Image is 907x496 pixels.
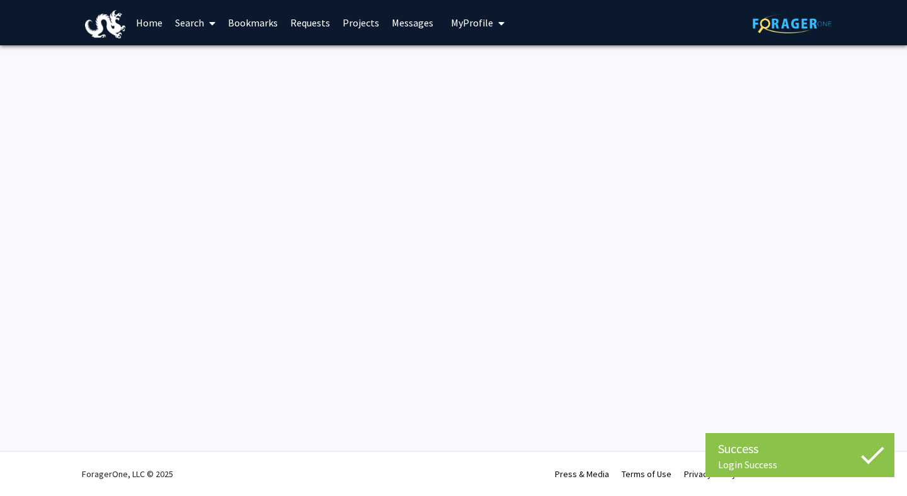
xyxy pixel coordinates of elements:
a: Search [169,1,222,45]
a: Requests [284,1,336,45]
a: Bookmarks [222,1,284,45]
a: Home [130,1,169,45]
span: My Profile [451,16,493,29]
img: ForagerOne Logo [753,14,831,33]
div: Success [718,439,882,458]
a: Terms of Use [622,468,671,480]
div: ForagerOne, LLC © 2025 [82,452,173,496]
img: Drexel University Logo [85,10,125,38]
a: Projects [336,1,385,45]
a: Messages [385,1,440,45]
a: Press & Media [555,468,609,480]
div: Login Success [718,458,882,471]
a: Privacy Policy [684,468,736,480]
